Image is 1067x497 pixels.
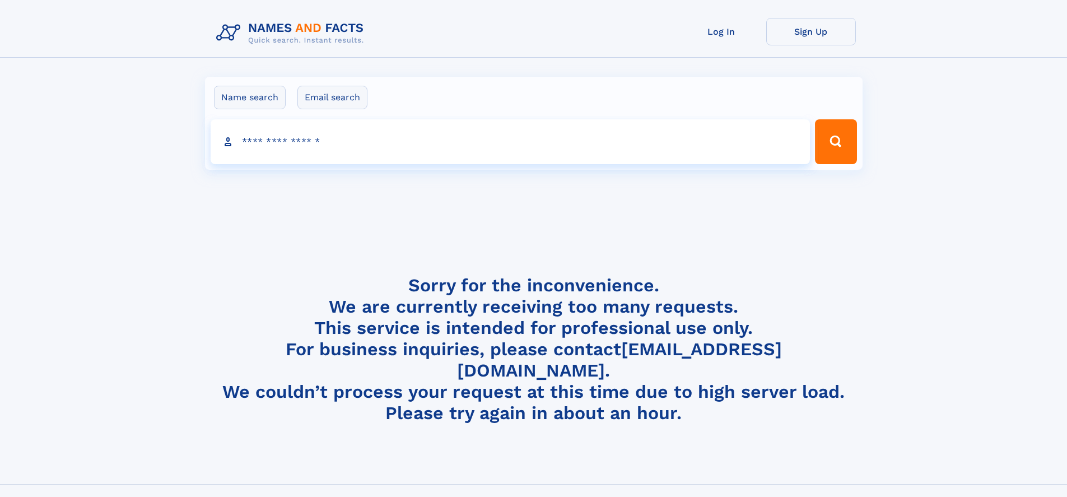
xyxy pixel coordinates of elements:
[211,119,810,164] input: search input
[677,18,766,45] a: Log In
[815,119,856,164] button: Search Button
[766,18,856,45] a: Sign Up
[457,338,782,381] a: [EMAIL_ADDRESS][DOMAIN_NAME]
[214,86,286,109] label: Name search
[212,18,373,48] img: Logo Names and Facts
[212,275,856,424] h4: Sorry for the inconvenience. We are currently receiving too many requests. This service is intend...
[297,86,367,109] label: Email search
